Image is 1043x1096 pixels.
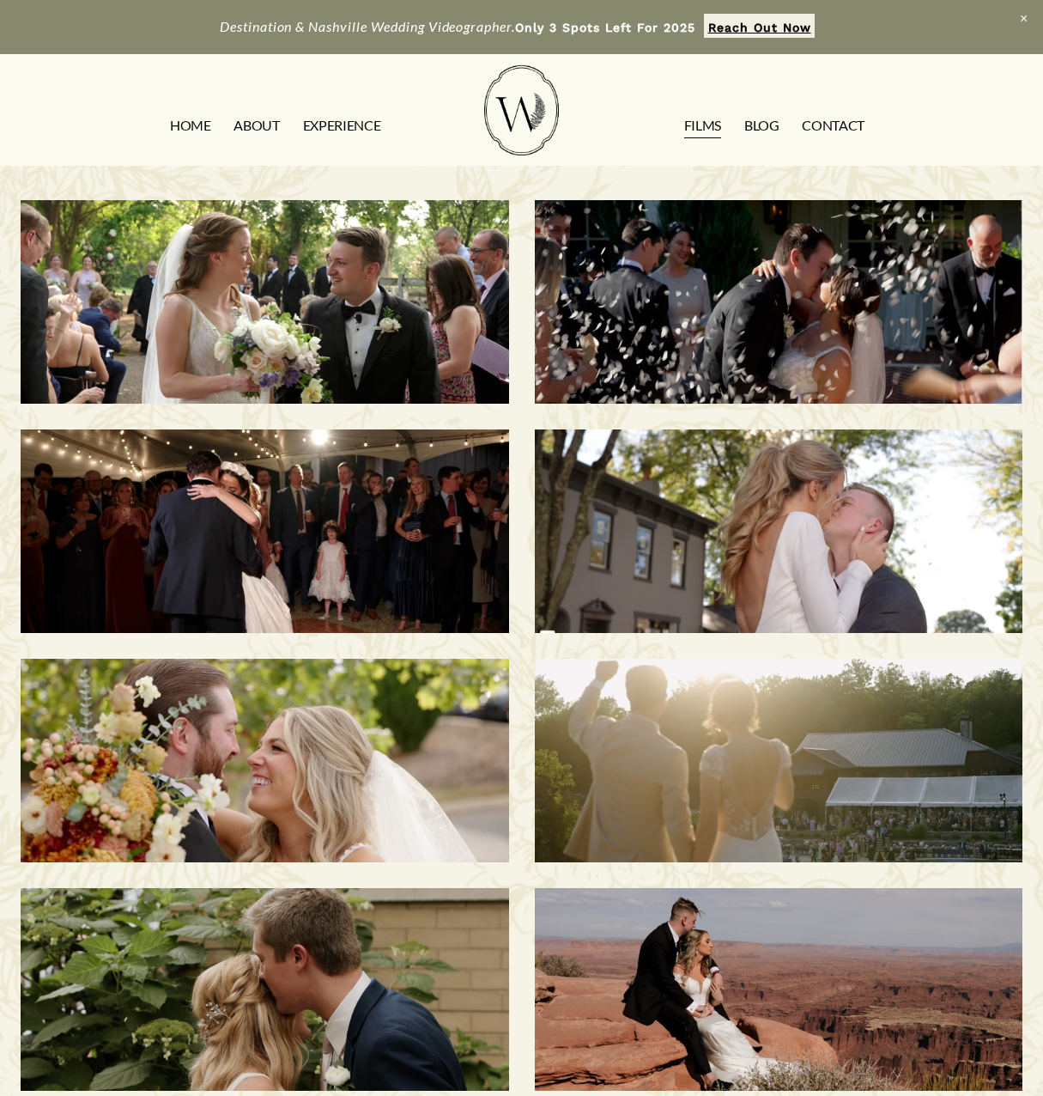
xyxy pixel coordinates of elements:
a: Ashley & Jacob | Nashville, TN [21,888,508,1092]
a: Montgomery & Tanner | West Point, MS [21,429,508,633]
a: Bailee & Matthew | Milton, KY [535,429,1022,633]
a: Natalie & Charley | Moab, UT [535,888,1022,1092]
strong: Reach Out Now [708,21,811,34]
a: EXPERIENCE [303,113,381,140]
a: Blog [744,113,779,140]
a: HOME [170,113,211,140]
a: ABOUT [233,113,279,140]
a: CONTACT [802,113,864,140]
a: Morgan & Tommy | Nashville, TN [21,200,508,404]
a: Reach Out Now [704,14,815,38]
a: FILMS [684,113,721,140]
a: Dean & Sani | Franklin, TN [535,659,1022,862]
img: Wild Fern Weddings [484,65,558,155]
a: Savannah & Tommy | Nashville, TN [535,200,1022,404]
a: Melissa & Taylor | Nashville, TN [21,659,508,862]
